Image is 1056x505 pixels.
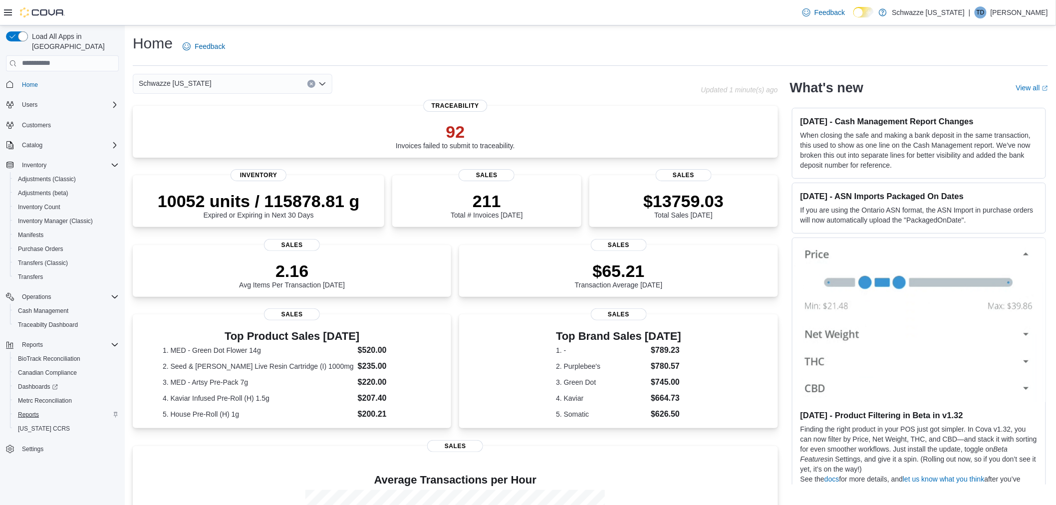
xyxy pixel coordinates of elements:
[14,367,81,379] a: Canadian Compliance
[158,191,359,211] p: 10052 units / 115878.81 g
[14,381,62,393] a: Dashboards
[14,423,119,435] span: Washington CCRS
[427,440,483,452] span: Sales
[10,380,123,394] a: Dashboards
[22,121,51,129] span: Customers
[14,319,82,331] a: Traceabilty Dashboard
[903,475,984,483] a: let us know what you think
[158,191,359,219] div: Expired or Expiring in Next 30 Days
[800,130,1038,170] p: When closing the safe and making a bank deposit in the same transaction, this used to show as one...
[231,169,286,181] span: Inventory
[18,291,119,303] span: Operations
[18,217,93,225] span: Inventory Manager (Classic)
[14,395,76,407] a: Metrc Reconciliation
[264,239,320,251] span: Sales
[10,366,123,380] button: Canadian Compliance
[18,307,68,315] span: Cash Management
[18,397,72,405] span: Metrc Reconciliation
[18,339,47,351] button: Reports
[14,305,72,317] a: Cash Management
[18,78,119,91] span: Home
[14,229,47,241] a: Manifests
[643,191,724,219] div: Total Sales [DATE]
[14,201,119,213] span: Inventory Count
[358,376,422,388] dd: $220.00
[18,139,46,151] button: Catalog
[10,408,123,422] button: Reports
[701,86,778,94] p: Updated 1 minute(s) ago
[800,474,1038,494] p: See the for more details, and after you’ve given it a try.
[556,377,647,387] dt: 3. Green Dot
[18,425,70,433] span: [US_STATE] CCRS
[424,100,487,112] span: Traceability
[22,161,46,169] span: Inventory
[18,443,47,455] a: Settings
[133,33,173,53] h1: Home
[318,80,326,88] button: Open list of options
[14,243,67,255] a: Purchase Orders
[798,2,849,22] a: Feedback
[139,77,212,89] span: Schwazze [US_STATE]
[14,305,119,317] span: Cash Management
[14,367,119,379] span: Canadian Compliance
[239,261,345,281] p: 2.16
[18,119,119,131] span: Customers
[10,352,123,366] button: BioTrack Reconciliation
[977,6,985,18] span: TD
[14,353,84,365] a: BioTrack Reconciliation
[18,99,119,111] span: Users
[18,175,76,183] span: Adjustments (Classic)
[14,257,72,269] a: Transfers (Classic)
[358,408,422,420] dd: $200.21
[163,361,354,371] dt: 2. Seed & [PERSON_NAME] Live Resin Cartridge (I) 1000mg
[800,424,1038,474] p: Finding the right product in your POS just got simpler. In Cova v1.32, you can now filter by Pric...
[18,231,43,239] span: Manifests
[14,353,119,365] span: BioTrack Reconciliation
[800,205,1038,225] p: If you are using the Ontario ASN format, the ASN Import in purchase orders will now automatically...
[892,6,965,18] p: Schwazze [US_STATE]
[651,408,681,420] dd: $626.50
[14,257,119,269] span: Transfers (Classic)
[18,291,55,303] button: Operations
[22,445,43,453] span: Settings
[18,79,42,91] a: Home
[10,304,123,318] button: Cash Management
[195,41,225,51] span: Feedback
[10,270,123,284] button: Transfers
[18,383,58,391] span: Dashboards
[591,239,647,251] span: Sales
[14,381,119,393] span: Dashboards
[451,191,523,219] div: Total # Invoices [DATE]
[14,243,119,255] span: Purchase Orders
[163,393,354,403] dt: 4. Kaviar Infused Pre-Roll (H) 1.5g
[18,339,119,351] span: Reports
[18,159,50,171] button: Inventory
[18,369,77,377] span: Canadian Compliance
[22,293,51,301] span: Operations
[307,80,315,88] button: Clear input
[556,361,647,371] dt: 2. Purplebee's
[1016,84,1048,92] a: View allExternal link
[1042,85,1048,91] svg: External link
[14,229,119,241] span: Manifests
[163,330,421,342] h3: Top Product Sales [DATE]
[2,77,123,92] button: Home
[10,172,123,186] button: Adjustments (Classic)
[239,261,345,289] div: Avg Items Per Transaction [DATE]
[22,101,37,109] span: Users
[800,116,1038,126] h3: [DATE] - Cash Management Report Changes
[2,158,123,172] button: Inventory
[14,409,119,421] span: Reports
[790,80,863,96] h2: What's new
[18,99,41,111] button: Users
[651,376,681,388] dd: $745.00
[163,409,354,419] dt: 5. House Pre-Roll (H) 1g
[179,36,229,56] a: Feedback
[6,73,119,483] nav: Complex example
[10,200,123,214] button: Inventory Count
[556,345,647,355] dt: 1. -
[264,308,320,320] span: Sales
[591,308,647,320] span: Sales
[18,159,119,171] span: Inventory
[651,392,681,404] dd: $664.73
